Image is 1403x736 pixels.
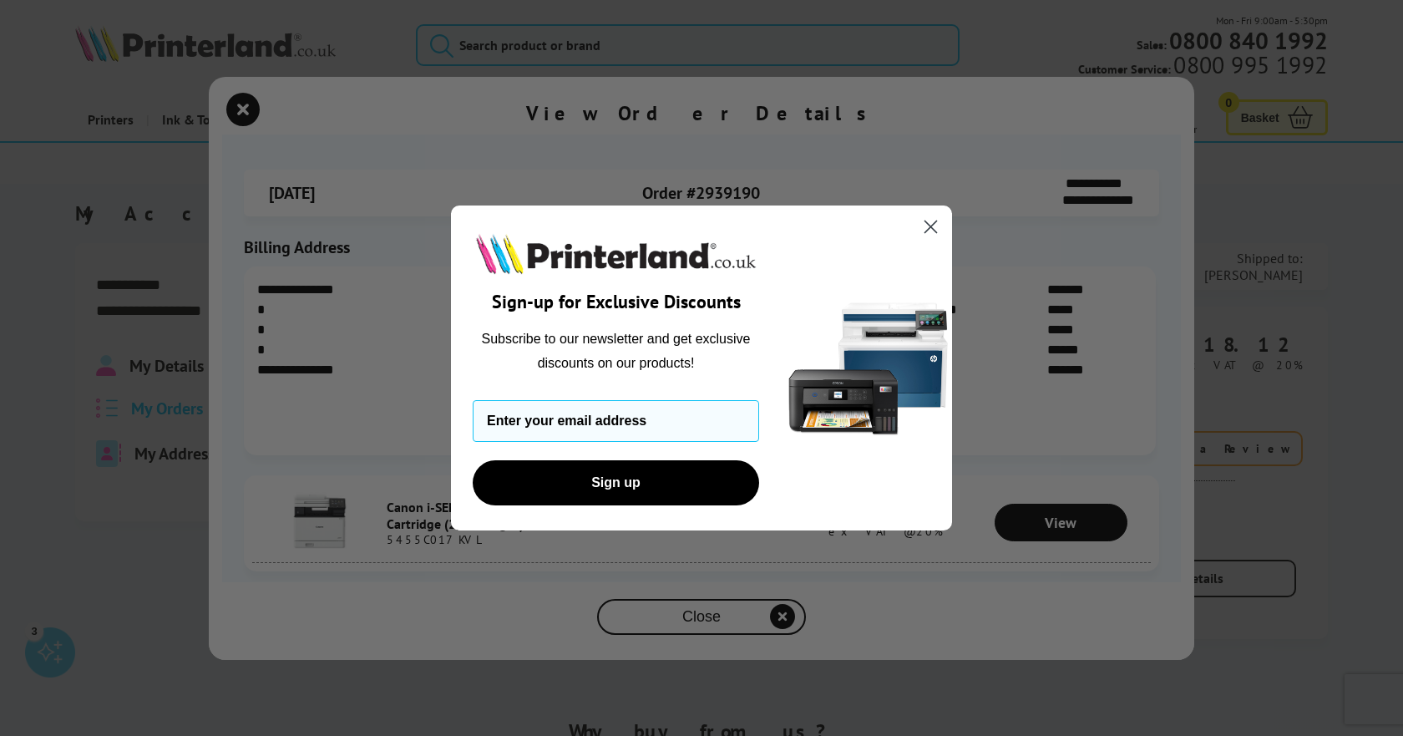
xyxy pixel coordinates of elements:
[473,460,759,505] button: Sign up
[785,206,952,530] img: 5290a21f-4df8-4860-95f4-ea1e8d0e8904.png
[492,290,741,313] span: Sign-up for Exclusive Discounts
[473,400,759,442] input: Enter your email address
[916,212,945,241] button: Close dialog
[473,231,759,277] img: Printerland.co.uk
[482,332,751,369] span: Subscribe to our newsletter and get exclusive discounts on our products!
